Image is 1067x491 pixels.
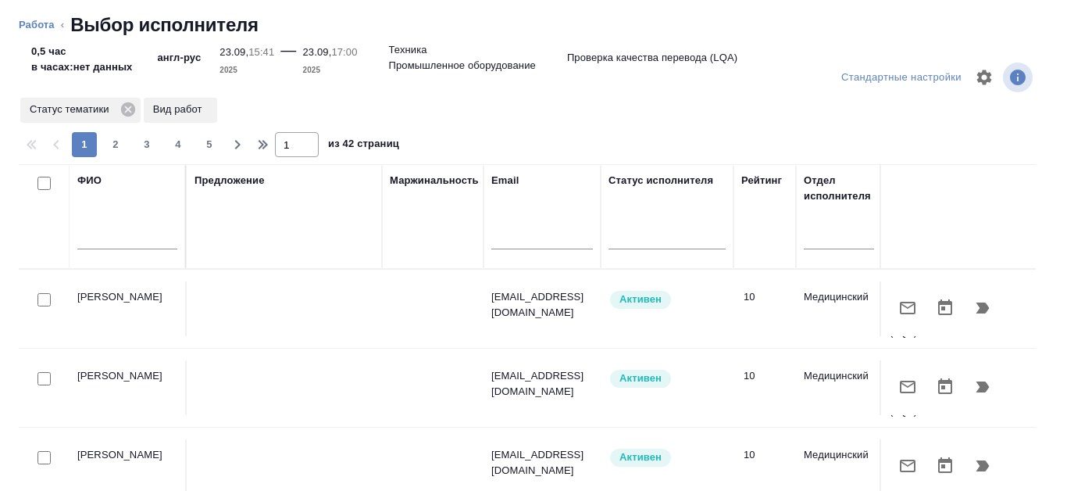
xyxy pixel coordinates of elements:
[153,102,208,117] p: Вид работ
[619,450,662,465] p: Активен
[30,102,115,117] p: Статус тематики
[103,137,128,152] span: 2
[804,173,874,204] div: Отдел исполнителя
[103,132,128,157] button: 2
[964,447,1001,485] button: Продолжить
[619,371,662,386] p: Активен
[926,447,964,485] button: Открыть календарь загрузки
[197,132,222,157] button: 5
[166,132,191,157] button: 4
[619,292,662,307] p: Активен
[608,173,713,188] div: Статус исполнителя
[491,173,519,188] div: Email
[890,278,960,340] p: Проверка качества перевода (LQA)
[302,46,331,58] p: 23.09,
[796,281,882,336] td: Медицинский
[567,50,737,66] p: Проверка качества перевода (LQA)
[390,173,479,188] div: Маржинальность
[328,134,399,157] span: из 42 страниц
[19,19,55,30] a: Работа
[70,360,187,415] td: [PERSON_NAME]
[889,289,926,327] button: Отправить предложение о работе
[134,137,159,152] span: 3
[837,66,965,90] div: split button
[70,281,187,336] td: [PERSON_NAME]
[197,137,222,152] span: 5
[491,289,593,321] p: [EMAIL_ADDRESS][DOMAIN_NAME]
[19,13,1048,38] nav: breadcrumb
[964,289,1001,327] button: Продолжить
[608,289,726,310] div: Рядовой исполнитель: назначай с учетом рейтинга
[331,46,357,58] p: 17:00
[744,447,788,463] div: 10
[20,98,141,123] div: Статус тематики
[608,447,726,468] div: Рядовой исполнитель: назначай с учетом рейтинга
[965,59,1003,96] span: Настроить таблицу
[796,360,882,415] td: Медицинский
[926,289,964,327] button: Открыть календарь загрузки
[70,13,259,38] h2: Выбор исполнителя
[37,372,51,385] input: Выбери исполнителей, чтобы отправить приглашение на работу
[37,293,51,306] input: Выбери исполнителей, чтобы отправить приглашение на работу
[219,46,248,58] p: 23.09,
[280,38,296,78] div: —
[491,447,593,478] p: [EMAIL_ADDRESS][DOMAIN_NAME]
[608,368,726,389] div: Рядовой исполнитель: назначай с учетом рейтинга
[744,289,788,305] div: 10
[744,368,788,384] div: 10
[248,46,274,58] p: 15:41
[77,173,102,188] div: ФИО
[166,137,191,152] span: 4
[926,368,964,406] button: Открыть календарь загрузки
[889,368,926,406] button: Отправить предложение о работе
[1003,63,1036,92] span: Посмотреть информацию
[890,357,960,419] p: Проверка качества перевода (LQA)
[389,42,427,58] p: Техника
[741,173,782,188] div: Рейтинг
[964,368,1001,406] button: Продолжить
[194,173,265,188] div: Предложение
[37,451,51,464] input: Выбери исполнителей, чтобы отправить приглашение на работу
[134,132,159,157] button: 3
[61,17,64,33] li: ‹
[31,44,133,59] p: 0,5 час
[491,368,593,400] p: [EMAIL_ADDRESS][DOMAIN_NAME]
[889,447,926,485] button: Отправить предложение о работе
